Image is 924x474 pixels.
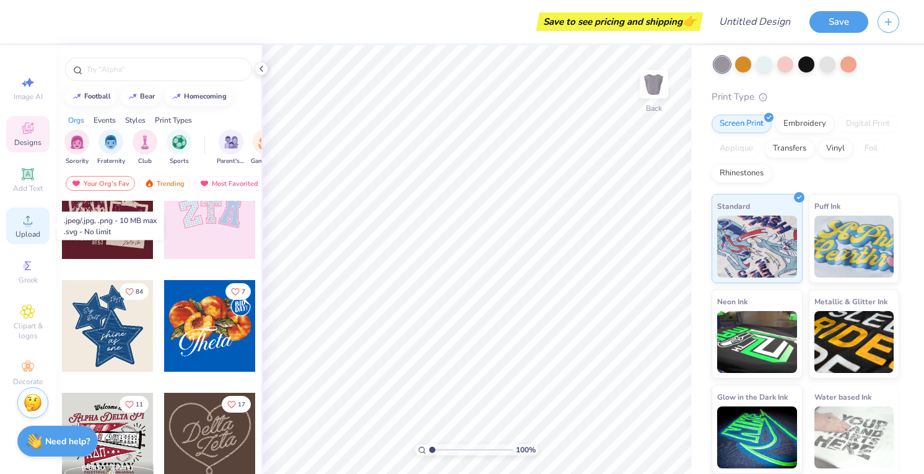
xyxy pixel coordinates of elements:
[6,321,50,341] span: Clipart & logos
[199,179,209,188] img: most_fav.gif
[64,215,157,226] div: .jpeg/.jpg, .png - 10 MB max
[709,9,800,34] input: Untitled Design
[82,463,133,472] span: [PERSON_NAME]
[66,176,135,191] div: Your Org's Fav
[121,87,160,106] button: bear
[136,289,143,295] span: 84
[15,229,40,239] span: Upload
[814,216,894,278] img: Puff Ink
[104,135,118,149] img: Fraternity Image
[125,115,146,126] div: Styles
[814,390,871,403] span: Water based Ink
[144,179,154,188] img: trending.gif
[13,183,43,193] span: Add Text
[170,157,189,166] span: Sports
[814,311,894,373] img: Metallic & Glitter Ink
[97,157,125,166] span: Fraternity
[217,157,245,166] span: Parent's Weekend
[155,115,192,126] div: Print Types
[45,436,90,447] strong: Need help?
[217,129,245,166] div: filter for Parent's Weekend
[717,200,750,213] span: Standard
[64,226,157,237] div: .svg - No limit
[94,115,116,126] div: Events
[765,139,814,158] div: Transfers
[717,216,797,278] img: Standard
[224,135,238,149] img: Parent's Weekend Image
[814,295,887,308] span: Metallic & Glitter Ink
[242,289,245,295] span: 7
[717,390,788,403] span: Glow in the Dark Ink
[128,93,137,100] img: trend_line.gif
[251,157,279,166] span: Game Day
[717,311,797,373] img: Neon Ink
[13,377,43,387] span: Decorate
[140,93,155,100] div: bear
[71,179,81,188] img: most_fav.gif
[167,129,191,166] div: filter for Sports
[165,87,232,106] button: homecoming
[682,14,696,29] span: 👉
[184,93,227,100] div: homecoming
[717,406,797,468] img: Glow in the Dark Ink
[120,283,149,300] button: Like
[64,129,89,166] div: filter for Sorority
[138,135,152,149] img: Club Image
[712,164,772,183] div: Rhinestones
[838,115,898,133] div: Digital Print
[65,87,116,106] button: football
[172,135,186,149] img: Sports Image
[14,92,43,102] span: Image AI
[19,275,38,285] span: Greek
[258,135,272,149] img: Game Day Image
[120,396,149,413] button: Like
[712,115,772,133] div: Screen Print
[172,93,181,100] img: trend_line.gif
[238,402,245,408] span: 17
[138,157,152,166] span: Club
[97,129,125,166] button: filter button
[72,93,82,100] img: trend_line.gif
[167,129,191,166] button: filter button
[133,129,157,166] div: filter for Club
[646,103,662,114] div: Back
[85,63,244,76] input: Try "Alpha"
[70,135,84,149] img: Sorority Image
[217,129,245,166] button: filter button
[251,129,279,166] div: filter for Game Day
[97,129,125,166] div: filter for Fraternity
[856,139,886,158] div: Foil
[84,93,111,100] div: football
[68,115,84,126] div: Orgs
[717,295,747,308] span: Neon Ink
[222,396,251,413] button: Like
[814,406,894,468] img: Water based Ink
[809,11,868,33] button: Save
[225,283,251,300] button: Like
[139,176,190,191] div: Trending
[516,444,536,455] span: 100 %
[194,176,264,191] div: Most Favorited
[136,402,143,408] span: 11
[64,129,89,166] button: filter button
[775,115,834,133] div: Embroidery
[66,157,89,166] span: Sorority
[14,138,41,147] span: Designs
[133,129,157,166] button: filter button
[642,72,666,97] img: Back
[712,90,899,104] div: Print Type
[814,200,840,213] span: Puff Ink
[712,139,761,158] div: Applique
[818,139,853,158] div: Vinyl
[251,129,279,166] button: filter button
[539,12,700,31] div: Save to see pricing and shipping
